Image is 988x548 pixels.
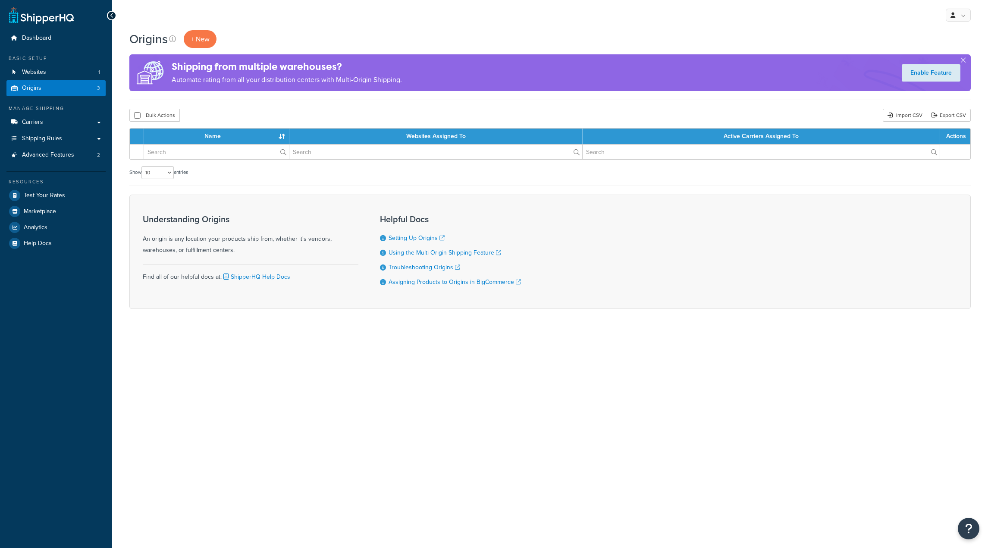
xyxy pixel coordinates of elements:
[22,119,43,126] span: Carriers
[6,147,106,163] li: Advanced Features
[927,109,971,122] a: Export CSV
[172,60,402,74] h4: Shipping from multiple warehouses?
[883,109,927,122] div: Import CSV
[6,220,106,235] a: Analytics
[22,135,62,142] span: Shipping Rules
[6,178,106,186] div: Resources
[6,80,106,96] a: Origins 3
[6,80,106,96] li: Origins
[289,129,583,144] th: Websites Assigned To
[97,151,100,159] span: 2
[172,74,402,86] p: Automate rating from all your distribution centers with Multi-Origin Shipping.
[129,54,172,91] img: ad-origins-multi-dfa493678c5a35abed25fd24b4b8a3fa3505936ce257c16c00bdefe2f3200be3.png
[144,145,289,159] input: Search
[24,208,56,215] span: Marketplace
[6,188,106,203] a: Test Your Rates
[143,214,358,224] h3: Understanding Origins
[389,263,460,272] a: Troubleshooting Origins
[958,518,979,539] button: Open Resource Center
[143,265,358,283] div: Find all of our helpful docs at:
[24,224,47,231] span: Analytics
[222,272,290,281] a: ShipperHQ Help Docs
[129,31,168,47] h1: Origins
[583,145,940,159] input: Search
[24,192,65,199] span: Test Your Rates
[389,277,521,287] a: Assigning Products to Origins in BigCommerce
[144,129,289,144] th: Name
[6,105,106,112] div: Manage Shipping
[9,6,74,24] a: ShipperHQ Home
[6,131,106,147] a: Shipping Rules
[583,129,940,144] th: Active Carriers Assigned To
[902,64,960,82] a: Enable Feature
[98,69,100,76] span: 1
[22,85,41,92] span: Origins
[6,30,106,46] a: Dashboard
[6,55,106,62] div: Basic Setup
[143,214,358,256] div: An origin is any location your products ship from, whether it's vendors, warehouses, or fulfillme...
[380,214,521,224] h3: Helpful Docs
[24,240,52,247] span: Help Docs
[6,114,106,130] a: Carriers
[289,145,582,159] input: Search
[129,109,180,122] button: Bulk Actions
[129,166,188,179] label: Show entries
[6,64,106,80] a: Websites 1
[22,69,46,76] span: Websites
[22,35,51,42] span: Dashboard
[6,147,106,163] a: Advanced Features 2
[6,64,106,80] li: Websites
[6,204,106,219] a: Marketplace
[141,166,174,179] select: Showentries
[389,233,445,243] a: Setting Up Origins
[940,129,970,144] th: Actions
[6,236,106,251] a: Help Docs
[191,34,210,44] span: + New
[389,248,501,257] a: Using the Multi-Origin Shipping Feature
[22,151,74,159] span: Advanced Features
[97,85,100,92] span: 3
[184,30,216,48] a: + New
